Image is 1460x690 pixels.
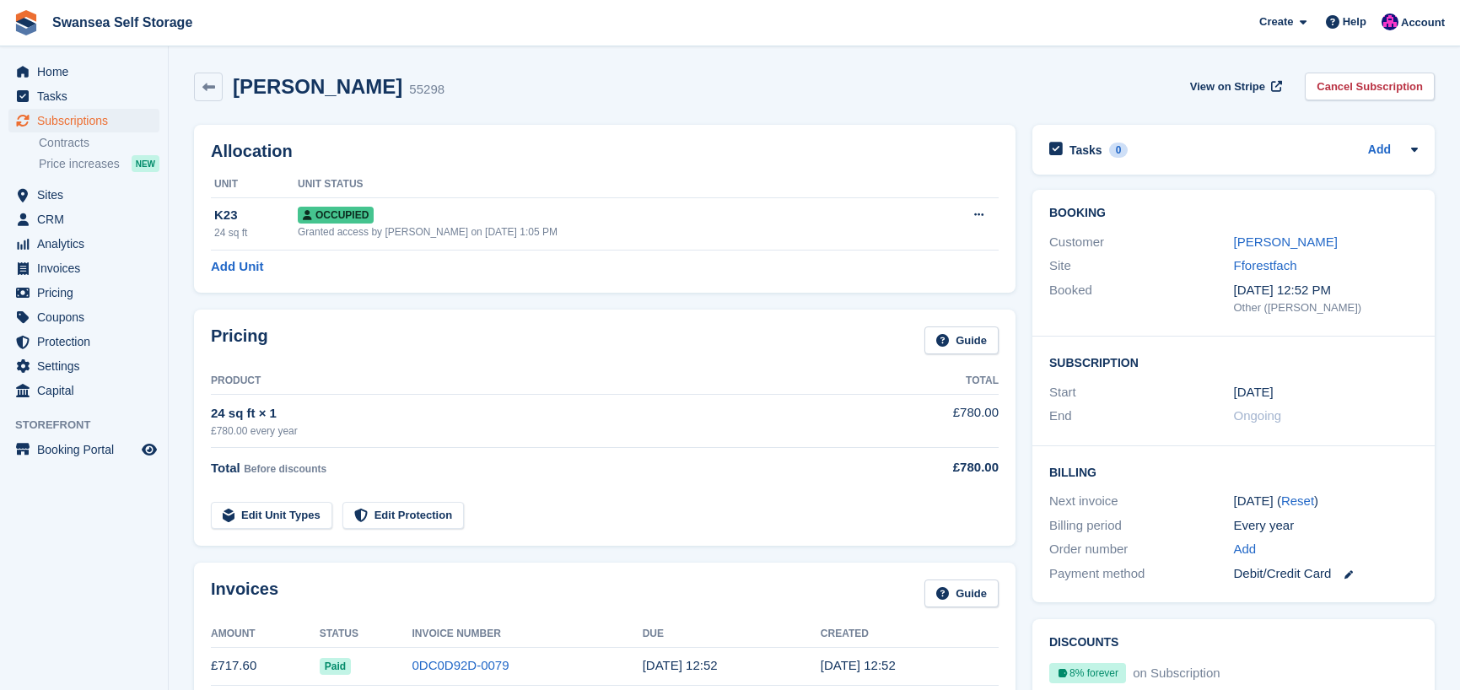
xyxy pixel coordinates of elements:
div: Customer [1049,233,1234,252]
a: Guide [924,579,999,607]
h2: Subscription [1049,353,1418,370]
th: Product [211,368,878,395]
div: 24 sq ft [214,225,298,240]
th: Invoice Number [412,621,642,648]
th: Amount [211,621,320,648]
a: menu [8,232,159,256]
div: [DATE] 12:52 PM [1234,281,1419,300]
h2: Allocation [211,142,999,161]
span: CRM [37,208,138,231]
a: menu [8,256,159,280]
a: Edit Protection [342,502,464,530]
span: Pricing [37,281,138,305]
a: menu [8,84,159,108]
a: 0DC0D92D-0079 [412,658,509,672]
div: [DATE] ( ) [1234,492,1419,511]
h2: Booking [1049,207,1418,220]
div: End [1049,407,1234,426]
span: Settings [37,354,138,378]
th: Total [878,368,999,395]
a: Add [1368,141,1391,160]
a: Preview store [139,439,159,460]
img: Donna Davies [1382,13,1398,30]
a: Price increases NEW [39,154,159,173]
span: Help [1343,13,1366,30]
div: Payment method [1049,564,1234,584]
div: £780.00 every year [211,423,878,439]
th: Due [643,621,821,648]
span: Price increases [39,156,120,172]
img: stora-icon-8386f47178a22dfd0bd8f6a31ec36ba5ce8667c1dd55bd0f319d3a0aa187defe.svg [13,10,39,35]
span: Analytics [37,232,138,256]
span: Protection [37,330,138,353]
div: 8% forever [1049,663,1126,683]
div: K23 [214,206,298,225]
span: Home [37,60,138,84]
div: 55298 [409,80,444,100]
a: menu [8,305,159,329]
div: Granted access by [PERSON_NAME] on [DATE] 1:05 PM [298,224,914,240]
a: Edit Unit Types [211,502,332,530]
h2: [PERSON_NAME] [233,75,402,98]
div: Debit/Credit Card [1234,564,1419,584]
div: Other ([PERSON_NAME]) [1234,299,1419,316]
a: Swansea Self Storage [46,8,199,36]
h2: Discounts [1049,636,1418,650]
h2: Tasks [1069,143,1102,158]
div: 24 sq ft × 1 [211,404,878,423]
a: [PERSON_NAME] [1234,234,1338,249]
time: 2024-10-02 11:52:16 UTC [643,658,718,672]
time: 2024-10-01 00:00:00 UTC [1234,383,1274,402]
div: Site [1049,256,1234,276]
div: 0 [1109,143,1129,158]
a: menu [8,60,159,84]
a: menu [8,354,159,378]
span: Account [1401,14,1445,31]
th: Status [320,621,412,648]
div: £780.00 [878,458,999,477]
div: Billing period [1049,516,1234,536]
span: Invoices [37,256,138,280]
span: Occupied [298,207,374,224]
a: menu [8,438,159,461]
a: View on Stripe [1183,73,1285,100]
span: Ongoing [1234,408,1282,423]
div: Next invoice [1049,492,1234,511]
time: 2024-10-01 11:52:17 UTC [821,658,896,672]
a: menu [8,330,159,353]
a: Contracts [39,135,159,151]
a: menu [8,109,159,132]
div: Every year [1234,516,1419,536]
span: Storefront [15,417,168,434]
a: Add [1234,540,1257,559]
a: menu [8,183,159,207]
span: Sites [37,183,138,207]
a: Add Unit [211,257,263,277]
h2: Billing [1049,463,1418,480]
span: Total [211,461,240,475]
h2: Pricing [211,326,268,354]
span: Paid [320,658,351,675]
td: £717.60 [211,647,320,685]
span: Tasks [37,84,138,108]
td: £780.00 [878,394,999,447]
span: Coupons [37,305,138,329]
a: menu [8,281,159,305]
th: Unit [211,171,298,198]
span: Capital [37,379,138,402]
a: menu [8,208,159,231]
div: Start [1049,383,1234,402]
h2: Invoices [211,579,278,607]
a: Fforestfach [1234,258,1297,272]
span: Booking Portal [37,438,138,461]
div: Order number [1049,540,1234,559]
th: Created [821,621,999,648]
span: on Subscription [1129,666,1220,680]
span: Subscriptions [37,109,138,132]
a: Guide [924,326,999,354]
span: Create [1259,13,1293,30]
div: Booked [1049,281,1234,316]
a: menu [8,379,159,402]
a: Cancel Subscription [1305,73,1435,100]
span: View on Stripe [1190,78,1265,95]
